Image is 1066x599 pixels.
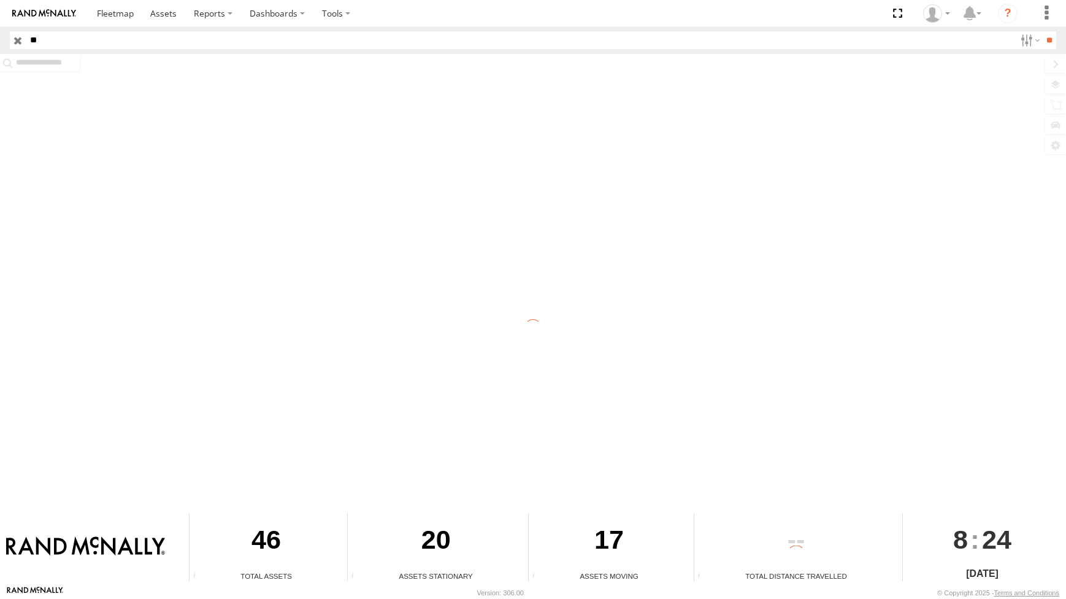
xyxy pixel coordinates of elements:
div: Total number of assets current in transit. [529,572,547,581]
span: 8 [953,513,968,566]
div: Assets Moving [529,571,689,581]
div: Total number of Enabled Assets [190,572,208,581]
span: 24 [982,513,1011,566]
a: Terms and Conditions [994,589,1059,597]
img: rand-logo.svg [12,9,76,18]
div: 20 [348,513,524,571]
div: [DATE] [903,566,1062,581]
div: Total number of assets current stationary. [348,572,366,581]
div: 17 [529,513,689,571]
div: 46 [190,513,343,571]
div: Jaydon Walker [919,4,954,23]
div: Assets Stationary [348,571,524,581]
div: Total Assets [190,571,343,581]
img: Rand McNally [6,536,165,557]
a: Visit our Website [7,587,63,599]
div: Version: 306.00 [477,589,524,597]
div: Total distance travelled by all assets within specified date range and applied filters [694,572,713,581]
label: Search Filter Options [1016,31,1042,49]
div: : [903,513,1062,566]
div: © Copyright 2025 - [937,589,1059,597]
i: ? [998,4,1018,23]
div: Total Distance Travelled [694,571,898,581]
